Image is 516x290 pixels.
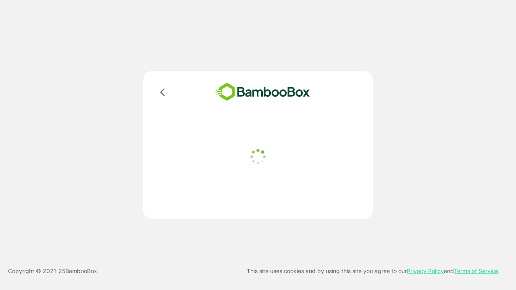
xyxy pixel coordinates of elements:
img: loader [248,147,268,167]
img: bamboobox [204,81,322,104]
a: Terms of Service [454,267,498,274]
p: Copyright © 2021- 25 BambooBox [8,266,97,276]
a: Privacy Policy [407,267,444,274]
p: This site uses cookies and by using this site you agree to our and [247,266,498,276]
